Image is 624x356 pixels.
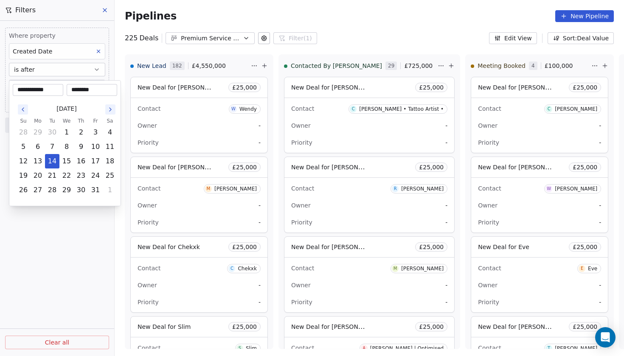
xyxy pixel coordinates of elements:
[45,117,59,125] th: Tuesday
[56,104,76,113] span: [DATE]
[103,183,117,197] button: Saturday, November 1st, 2025
[45,154,59,168] button: Today, Tuesday, October 14th, 2025, selected
[45,140,59,154] button: Tuesday, October 7th, 2025
[31,126,45,139] button: Monday, September 29th, 2025
[88,117,103,125] th: Friday
[17,140,30,154] button: Sunday, October 5th, 2025
[45,169,59,182] button: Tuesday, October 21st, 2025
[60,126,73,139] button: Wednesday, October 1st, 2025
[89,126,102,139] button: Friday, October 3rd, 2025
[31,140,45,154] button: Monday, October 6th, 2025
[89,183,102,197] button: Friday, October 31st, 2025
[74,126,88,139] button: Thursday, October 2nd, 2025
[45,126,59,139] button: Tuesday, September 30th, 2025
[89,140,102,154] button: Friday, October 10th, 2025
[74,117,88,125] th: Thursday
[74,183,88,197] button: Thursday, October 30th, 2025
[103,169,117,182] button: Saturday, October 25th, 2025
[89,169,102,182] button: Friday, October 24th, 2025
[105,104,115,115] button: Go to the Next Month
[60,183,73,197] button: Wednesday, October 29th, 2025
[45,183,59,197] button: Tuesday, October 28th, 2025
[103,117,117,125] th: Saturday
[17,183,30,197] button: Sunday, October 26th, 2025
[18,104,28,115] button: Go to the Previous Month
[31,183,45,197] button: Monday, October 27th, 2025
[59,117,74,125] th: Wednesday
[89,154,102,168] button: Friday, October 17th, 2025
[103,154,117,168] button: Saturday, October 18th, 2025
[17,154,30,168] button: Sunday, October 12th, 2025
[103,126,117,139] button: Saturday, October 4th, 2025
[103,140,117,154] button: Saturday, October 11th, 2025
[74,140,88,154] button: Thursday, October 9th, 2025
[60,154,73,168] button: Wednesday, October 15th, 2025
[17,169,30,182] button: Sunday, October 19th, 2025
[74,169,88,182] button: Thursday, October 23rd, 2025
[31,117,45,125] th: Monday
[60,169,73,182] button: Wednesday, October 22nd, 2025
[16,117,31,125] th: Sunday
[74,154,88,168] button: Thursday, October 16th, 2025
[31,154,45,168] button: Monday, October 13th, 2025
[17,126,30,139] button: Sunday, September 28th, 2025
[16,117,117,197] table: October 2025
[60,140,73,154] button: Wednesday, October 8th, 2025
[31,169,45,182] button: Monday, October 20th, 2025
